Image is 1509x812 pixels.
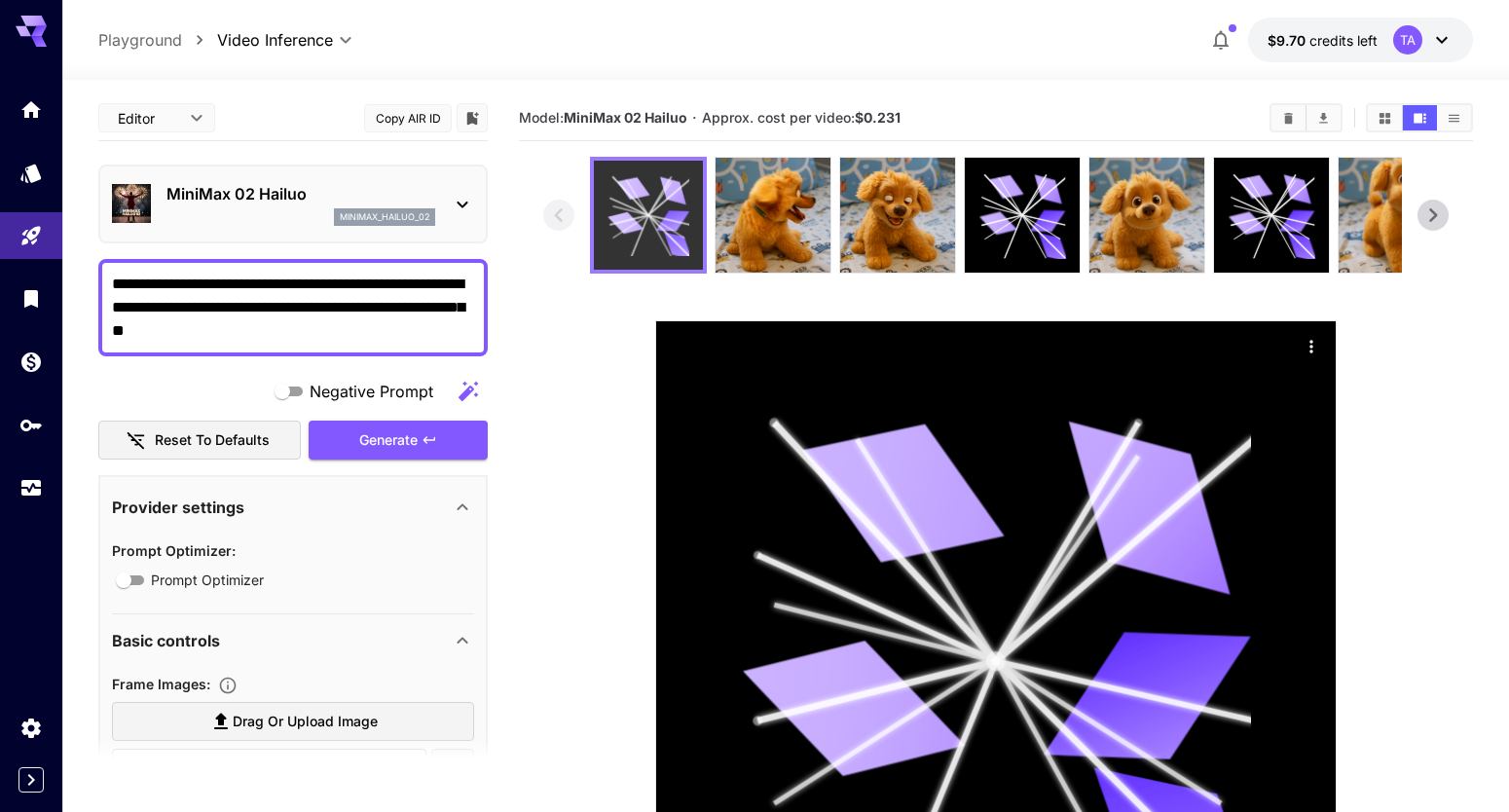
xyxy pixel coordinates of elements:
[1393,25,1422,55] div: TA
[210,676,245,695] button: Upload frame images.
[112,542,236,559] span: Prompt Optimizer :
[519,109,687,126] span: Model:
[151,570,264,590] span: Prompt Optimizer
[1271,105,1306,130] button: Clear videos
[98,28,182,52] a: Playground
[1268,32,1309,49] span: $9.70
[1403,105,1437,130] button: Show videos in video view
[19,97,43,122] div: Home
[310,380,433,403] span: Negative Prompt
[364,104,452,132] button: Copy AIR ID
[1368,105,1402,130] button: Show videos in grid view
[702,109,901,126] span: Approx. cost per video:
[112,617,474,664] div: Basic controls
[840,158,955,273] img: 8a8J2OAAAABklEQVQDADxm9x+WMOFqAAAAAElFTkSuQmCC
[1270,103,1343,132] div: Clear videosDownload All
[112,629,220,652] p: Basic controls
[166,182,435,205] p: MiniMax 02 Hailuo
[1437,105,1471,130] button: Show videos in list view
[564,109,687,126] b: MiniMax 02 Hailuo
[118,108,178,129] span: Editor
[217,28,333,52] span: Video Inference
[19,716,43,740] div: Settings
[19,161,43,185] div: Models
[1248,18,1473,62] button: $9.70152TA
[112,484,474,531] div: Provider settings
[1366,103,1473,132] div: Show videos in grid viewShow videos in video viewShow videos in list view
[463,106,481,129] button: Add to library
[19,476,43,500] div: Usage
[359,428,418,453] span: Generate
[716,158,830,273] img: UTpkAAAAASUVORK5CYII=
[1307,105,1341,130] button: Download All
[1268,30,1378,51] div: $9.70152
[1309,32,1378,49] span: credits left
[233,710,378,734] span: Drag or upload image
[98,421,301,461] button: Reset to defaults
[1089,158,1204,273] img: +HtDLLAAAABklEQVQDAN8PW+LUQoJXAAAAAElFTkSuQmCC
[309,421,488,461] button: Generate
[112,174,474,234] div: MiniMax 02 Hailuominimax_hailuo_02
[1297,331,1326,360] div: Actions
[340,210,429,224] p: minimax_hailuo_02
[19,350,43,374] div: Wallet
[112,702,474,742] label: Drag or upload image
[98,28,217,52] nav: breadcrumb
[112,496,244,519] p: Provider settings
[19,413,43,437] div: API Keys
[1339,158,1454,273] img: xmsOuMAAAAGSURBVAMA7dyWEsJGYgsAAAAASUVORK5CYII=
[692,106,697,129] p: ·
[19,224,43,248] div: Playground
[112,676,210,692] span: Frame Images :
[18,767,44,793] button: Expand sidebar
[19,286,43,311] div: Library
[855,109,901,126] b: $0.231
